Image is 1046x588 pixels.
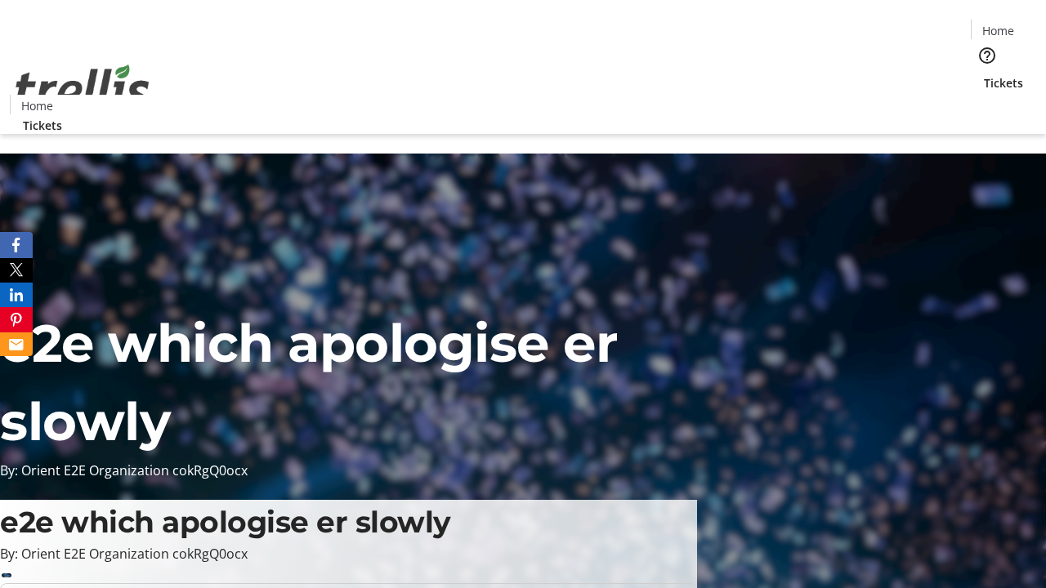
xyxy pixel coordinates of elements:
button: Help [971,39,1004,72]
span: Tickets [984,74,1023,91]
button: Cart [971,91,1004,124]
img: Orient E2E Organization cokRgQ0ocx's Logo [10,47,155,128]
a: Home [11,97,63,114]
span: Home [982,22,1014,39]
span: Home [21,97,53,114]
a: Home [972,22,1024,39]
a: Tickets [10,117,75,134]
span: Tickets [23,117,62,134]
a: Tickets [971,74,1036,91]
